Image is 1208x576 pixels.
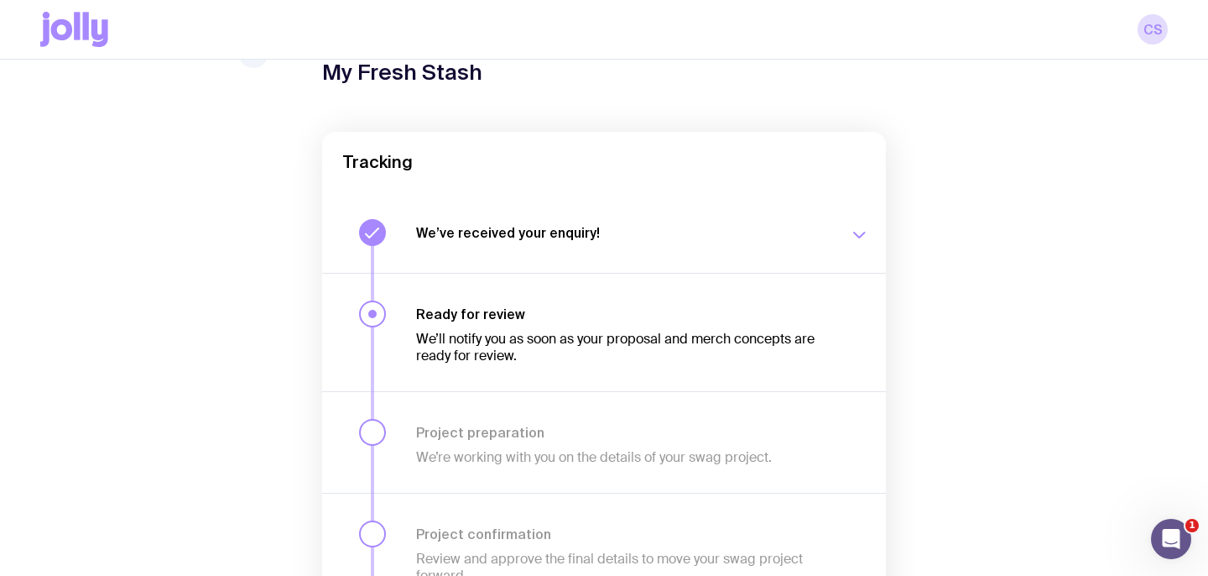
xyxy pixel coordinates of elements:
[416,449,829,466] p: We’re working with you on the details of your swag project.
[416,331,829,364] p: We’ll notify you as soon as your proposal and merch concepts are ready for review.
[322,60,482,85] h1: My Fresh Stash
[416,306,829,322] h3: Ready for review
[1151,519,1191,559] iframe: Intercom live chat
[416,224,829,241] h3: We’ve received your enquiry!
[1185,519,1199,532] span: 1
[1138,14,1168,45] a: CS
[416,526,829,542] h3: Project confirmation
[416,424,829,441] h3: Project preparation
[322,192,886,273] button: We’ve received your enquiry!
[342,152,866,172] h2: Tracking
